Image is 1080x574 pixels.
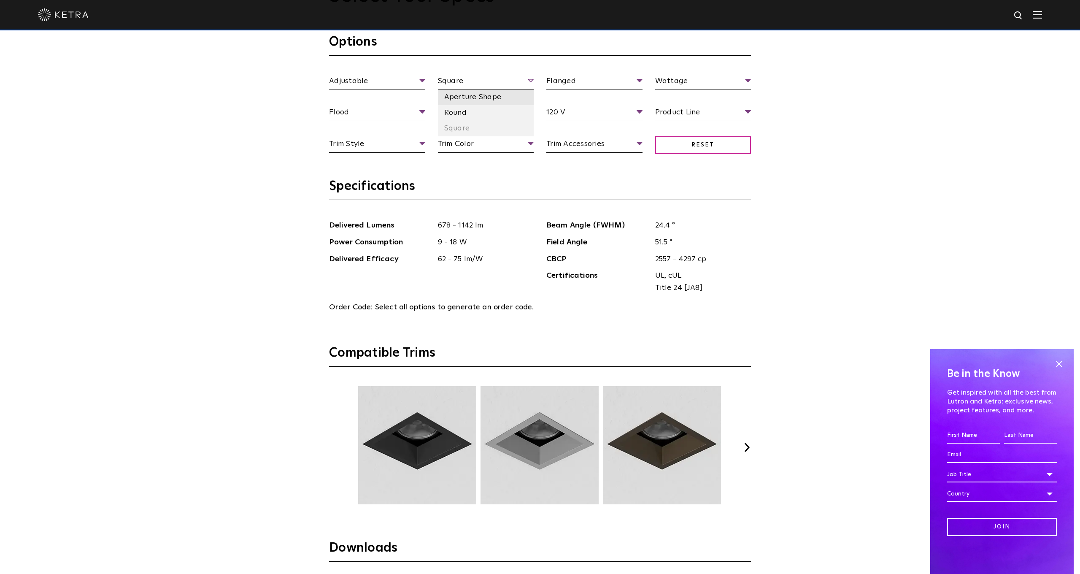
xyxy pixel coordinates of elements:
p: Get inspired with all the best from Lutron and Ketra: exclusive news, project features, and more. [947,388,1057,414]
span: UL, cUL [655,270,745,282]
span: 2557 - 4297 cp [649,253,751,265]
span: 51.5 ° [649,236,751,249]
div: Job Title [947,466,1057,482]
span: Square [438,75,534,90]
h3: Compatible Trims [329,345,751,367]
span: Power Consumption [329,236,432,249]
img: Hamburger%20Nav.svg [1033,11,1042,19]
div: Country [947,486,1057,502]
input: Join [947,518,1057,536]
span: Title 24 [JA8] [655,282,745,294]
span: Order Code: [329,303,373,311]
span: 678 - 1142 lm [432,219,534,232]
span: Trim Style [329,138,425,153]
span: 62 - 75 lm/W [432,253,534,265]
span: Flanged [546,75,643,90]
img: TRM053.webp [479,386,600,504]
span: Product Line [655,106,751,121]
span: 24.4 ° [649,219,751,232]
h3: Specifications [329,178,751,200]
span: 120 V [546,106,643,121]
input: Email [947,447,1057,463]
li: Aperture Shape [438,89,534,105]
span: Beam Angle (FWHM) [546,219,649,232]
span: Adjustable [329,75,425,90]
img: TRM052.webp [357,386,478,504]
span: Delivered Lumens [329,219,432,232]
input: First Name [947,428,1000,444]
span: 9 - 18 W [432,236,534,249]
li: Square [438,121,534,136]
span: Select all options to generate an order code. [375,303,534,311]
img: ketra-logo-2019-white [38,8,89,21]
li: Round [438,105,534,121]
input: Last Name [1004,428,1057,444]
h3: Downloads [329,540,751,562]
span: CBCP [546,253,649,265]
span: Delivered Efficacy [329,253,432,265]
span: Reset [655,136,751,154]
span: Field Angle [546,236,649,249]
h3: Options [329,34,751,56]
img: search icon [1013,11,1024,21]
h4: Be in the Know [947,366,1057,382]
span: Certifications [546,270,649,294]
span: Flood [329,106,425,121]
span: Trim Accessories [546,138,643,153]
img: TRM054.webp [602,386,722,504]
span: Wattage [655,75,751,90]
span: Trim Color [438,138,534,153]
button: Next [742,443,751,452]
